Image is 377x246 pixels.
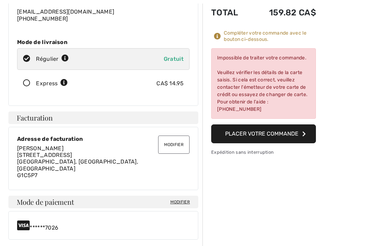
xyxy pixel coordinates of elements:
[164,56,184,62] span: Gratuit
[211,1,250,24] td: Total
[17,198,74,205] span: Mode de paiement
[170,199,190,205] span: Modifier
[36,55,69,63] div: Régulier
[250,1,316,24] td: 159.82 CA$
[224,30,316,43] div: Compléter votre commande avec le bouton ci-dessous.
[36,79,68,88] div: Express
[17,136,190,142] div: Adresse de facturation
[17,39,190,45] div: Mode de livraison
[17,114,53,121] span: Facturation
[17,15,68,22] a: [PHONE_NUMBER]
[156,79,184,88] div: CA$ 14.95
[17,152,138,179] span: [STREET_ADDRESS] [GEOGRAPHIC_DATA], [GEOGRAPHIC_DATA], [GEOGRAPHIC_DATA] G1C5P7
[211,48,316,119] div: Impossible de traiter votre commande. Veuillez vérifier les détails de la carte saisis. Si cela e...
[211,149,316,155] div: Expédition sans interruption
[211,124,316,143] button: Placer votre commande
[158,136,190,154] button: Modifier
[17,145,64,152] span: [PERSON_NAME]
